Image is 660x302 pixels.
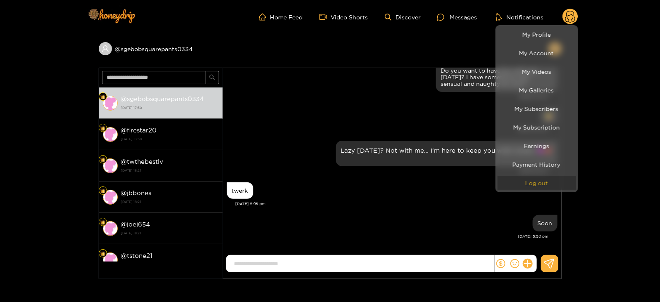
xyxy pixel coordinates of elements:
a: Earnings [498,139,576,153]
a: Payment History [498,157,576,172]
a: My Account [498,46,576,60]
a: My Subscription [498,120,576,134]
button: Log out [498,176,576,190]
a: My Galleries [498,83,576,97]
a: My Profile [498,27,576,42]
a: My Subscribers [498,101,576,116]
a: My Videos [498,64,576,79]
